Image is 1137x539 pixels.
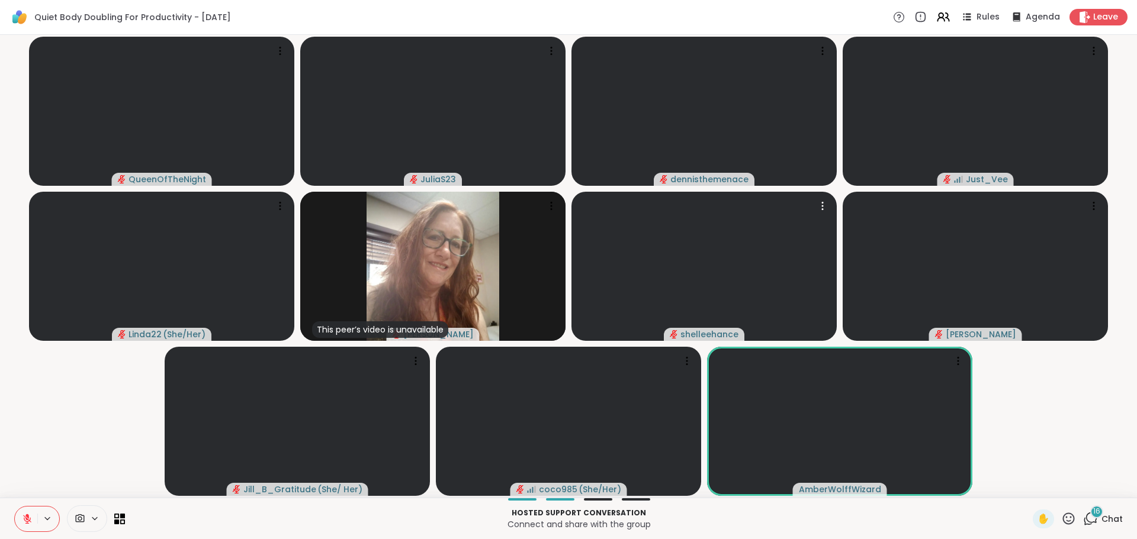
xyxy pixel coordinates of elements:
span: audio-muted [943,175,952,183]
span: ( She/Her ) [163,328,205,340]
span: audio-muted [233,485,241,493]
span: JuliaS23 [420,173,456,185]
span: audio-muted [660,175,668,183]
span: Rules [977,11,1000,23]
span: Just_Vee [966,173,1008,185]
span: audio-muted [935,330,943,338]
span: audio-muted [410,175,418,183]
span: AmberWolffWizard [799,483,881,495]
span: Agenda [1026,11,1060,23]
p: Hosted support conversation [132,508,1026,518]
span: 16 [1093,506,1100,517]
span: audio-muted [516,485,525,493]
span: audio-muted [118,175,126,183]
span: [PERSON_NAME] [946,328,1016,340]
span: shelleehance [680,328,738,340]
span: coco985 [539,483,577,495]
span: Leave [1093,11,1118,23]
span: Chat [1101,513,1123,525]
div: This peer’s video is unavailable [312,321,448,338]
img: ShareWell Logomark [9,7,30,27]
span: audio-muted [670,330,678,338]
img: dodi [367,192,499,341]
span: ( She/ Her ) [317,483,362,495]
span: Linda22 [129,328,162,340]
span: dennisthemenace [670,173,749,185]
span: QueenOfTheNight [129,173,206,185]
span: ( She/Her ) [579,483,621,495]
span: audio-muted [118,330,126,338]
span: ✋ [1038,512,1049,526]
span: Jill_B_Gratitude [243,483,316,495]
span: Quiet Body Doubling For Productivity - [DATE] [34,11,231,23]
p: Connect and share with the group [132,518,1026,530]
